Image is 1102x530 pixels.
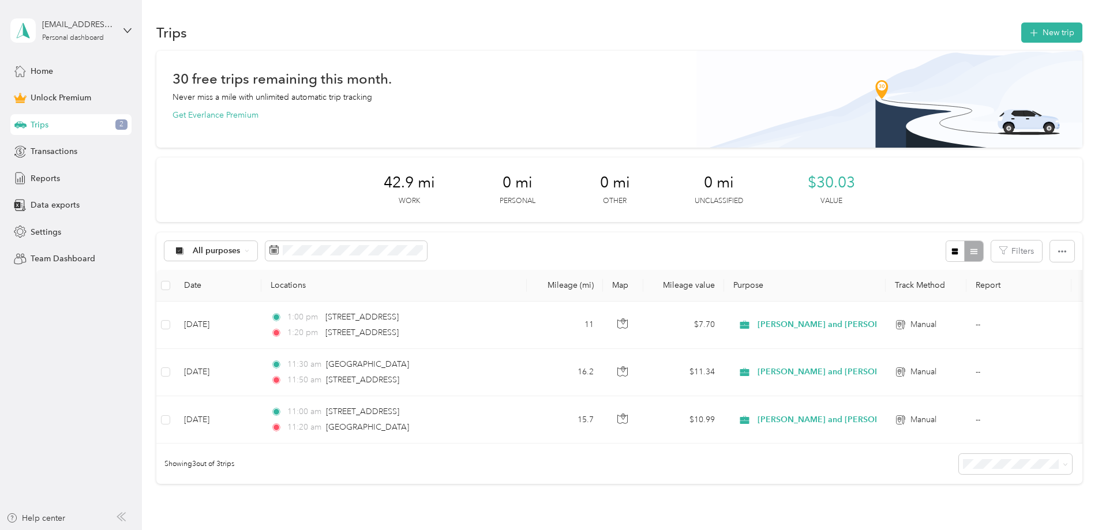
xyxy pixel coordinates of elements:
[287,326,320,339] span: 1:20 pm
[31,119,48,131] span: Trips
[193,247,241,255] span: All purposes
[1037,465,1102,530] iframe: Everlance-gr Chat Button Frame
[643,396,724,443] td: $10.99
[115,119,128,130] span: 2
[910,414,936,426] span: Manual
[325,328,399,337] span: [STREET_ADDRESS]
[527,270,603,302] th: Mileage (mi)
[175,349,261,396] td: [DATE]
[758,366,983,378] span: [PERSON_NAME] and [PERSON_NAME] [PERSON_NAME]
[910,366,936,378] span: Manual
[287,405,321,418] span: 11:00 am
[175,302,261,349] td: [DATE]
[31,253,95,265] span: Team Dashboard
[31,65,53,77] span: Home
[173,73,392,85] h1: 30 free trips remaining this month.
[704,174,734,192] span: 0 mi
[643,302,724,349] td: $7.70
[384,174,435,192] span: 42.9 mi
[600,174,630,192] span: 0 mi
[527,302,603,349] td: 11
[326,359,409,369] span: [GEOGRAPHIC_DATA]
[910,318,936,331] span: Manual
[643,349,724,396] td: $11.34
[287,311,320,324] span: 1:00 pm
[758,414,983,426] span: [PERSON_NAME] and [PERSON_NAME] [PERSON_NAME]
[527,349,603,396] td: 16.2
[966,396,1071,443] td: --
[820,196,842,206] p: Value
[695,196,743,206] p: Unclassified
[696,51,1082,148] img: Banner
[31,226,61,238] span: Settings
[287,421,321,434] span: 11:20 am
[966,349,1071,396] td: --
[175,270,261,302] th: Date
[287,358,321,371] span: 11:30 am
[643,270,724,302] th: Mileage value
[31,92,91,104] span: Unlock Premium
[527,396,603,443] td: 15.7
[326,422,409,432] span: [GEOGRAPHIC_DATA]
[1021,22,1082,43] button: New trip
[173,109,258,121] button: Get Everlance Premium
[966,270,1071,302] th: Report
[156,459,234,469] span: Showing 3 out of 3 trips
[758,318,983,331] span: [PERSON_NAME] and [PERSON_NAME] [PERSON_NAME]
[503,174,533,192] span: 0 mi
[31,145,77,157] span: Transactions
[808,174,855,192] span: $30.03
[287,374,321,386] span: 11:50 am
[966,302,1071,349] td: --
[603,270,643,302] th: Map
[886,270,966,302] th: Track Method
[603,196,627,206] p: Other
[326,407,399,416] span: [STREET_ADDRESS]
[173,91,372,103] p: Never miss a mile with unlimited automatic trip tracking
[724,270,886,302] th: Purpose
[42,18,114,31] div: [EMAIL_ADDRESS][DOMAIN_NAME]
[175,396,261,443] td: [DATE]
[399,196,420,206] p: Work
[500,196,535,206] p: Personal
[31,199,80,211] span: Data exports
[6,512,65,524] button: Help center
[325,312,399,322] span: [STREET_ADDRESS]
[991,240,1042,262] button: Filters
[42,35,104,42] div: Personal dashboard
[31,172,60,185] span: Reports
[261,270,527,302] th: Locations
[156,27,187,39] h1: Trips
[326,375,399,385] span: [STREET_ADDRESS]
